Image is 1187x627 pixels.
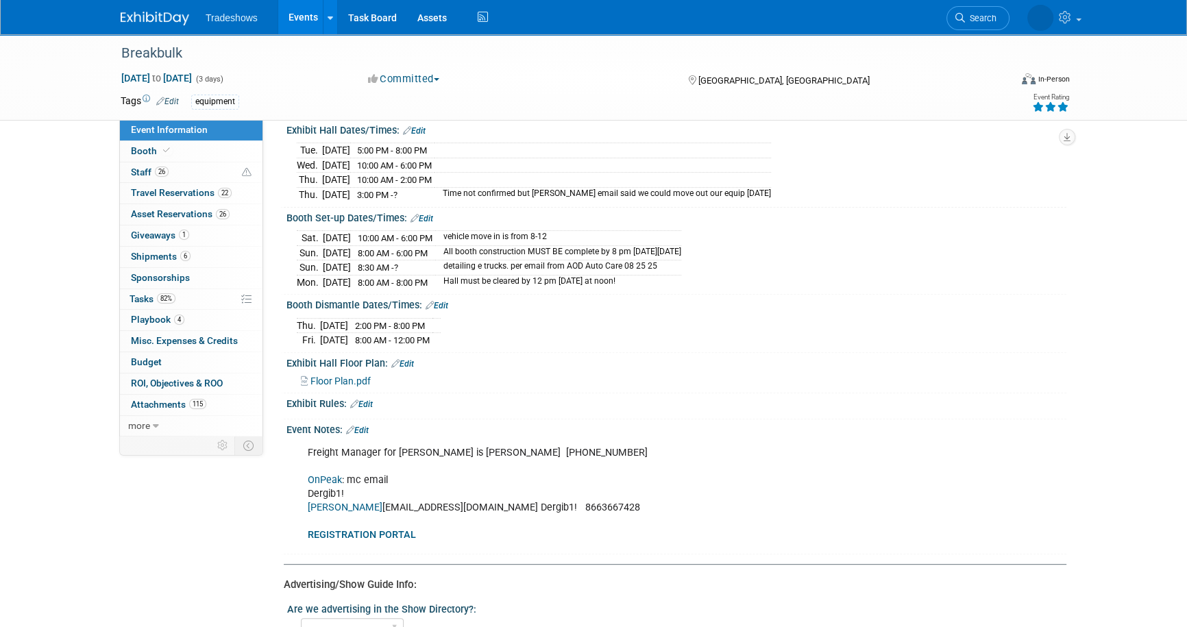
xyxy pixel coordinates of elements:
td: Sun. [297,245,323,260]
td: [DATE] [322,143,350,158]
a: Edit [156,97,179,106]
a: Floor Plan.pdf [301,376,371,386]
div: Advertising/Show Guide Info: [284,578,1056,592]
span: 26 [155,167,169,177]
td: Fri. [297,333,320,347]
span: ? [393,190,397,200]
span: (3 days) [195,75,223,84]
td: [DATE] [323,260,351,275]
span: Attachments [131,399,206,410]
td: [DATE] [322,173,350,188]
span: more [128,420,150,431]
a: REGISTRATION PORTAL [308,529,416,541]
td: Sat. [297,231,323,246]
a: Edit [391,359,414,369]
span: 3:00 PM - [357,190,397,200]
a: Search [946,6,1009,30]
a: more [120,416,262,437]
span: Staff [131,167,169,177]
span: Event Information [131,124,208,135]
td: [DATE] [320,333,348,347]
span: 82% [157,293,175,304]
td: detailing e trucks. per email from AOD Auto Care 08 25 25 [435,260,681,275]
div: Exhibit Hall Floor Plan: [286,353,1066,371]
td: [DATE] [323,245,351,260]
td: Tue. [297,143,322,158]
a: Attachments115 [120,395,262,415]
span: Shipments [131,251,191,262]
i: Booth reservation complete [163,147,170,154]
button: Committed [363,72,445,86]
a: Misc. Expenses & Credits [120,331,262,352]
span: ROI, Objectives & ROO [131,378,223,389]
a: Edit [426,301,448,310]
td: All booth construction MUST BE complete by 8 pm [DATE][DATE] [435,245,681,260]
span: Asset Reservations [131,208,230,219]
td: Time not confirmed but [PERSON_NAME] email said we could move out our equip [DATE] [435,188,771,202]
div: Event Notes: [286,419,1066,437]
div: Exhibit Rules: [286,393,1066,411]
span: 8:00 AM - 6:00 PM [358,248,428,258]
a: Budget [120,352,262,373]
span: Giveaways [131,230,189,241]
span: 22 [218,188,232,198]
td: Tags [121,94,179,110]
span: 10:00 AM - 2:00 PM [357,175,432,185]
span: Tasks [130,293,175,304]
td: [DATE] [322,158,350,173]
td: Hall must be cleared by 12 pm [DATE] at noon! [435,275,681,289]
a: Tasks82% [120,289,262,310]
div: Event Rating [1032,94,1069,101]
a: Asset Reservations26 [120,204,262,225]
span: 10:00 AM - 6:00 PM [357,160,432,171]
span: 8:00 AM - 8:00 PM [358,278,428,288]
div: Freight Manager for [PERSON_NAME] is [PERSON_NAME] [PHONE_NUMBER] : mc email Dergib1! [EMAIL_ADDR... [298,439,916,550]
a: Shipments6 [120,247,262,267]
span: Misc. Expenses & Credits [131,335,238,346]
span: Travel Reservations [131,187,232,198]
span: to [150,73,163,84]
td: vehicle move in is from 8-12 [435,231,681,246]
div: Booth Set-up Dates/Times: [286,208,1066,225]
td: Thu. [297,318,320,333]
div: equipment [191,95,239,109]
span: Search [965,13,996,23]
span: ? [394,262,398,273]
div: In-Person [1038,74,1070,84]
td: Thu. [297,173,322,188]
span: 115 [189,399,206,409]
td: [DATE] [323,231,351,246]
div: Exhibit Hall Dates/Times: [286,120,1066,138]
img: Kay Reynolds [1027,5,1053,31]
span: Sponsorships [131,272,190,283]
span: 4 [174,315,184,325]
a: Edit [346,426,369,435]
span: [DATE] [DATE] [121,72,193,84]
a: Edit [403,126,426,136]
td: [DATE] [322,188,350,202]
span: Potential Scheduling Conflict -- at least one attendee is tagged in another overlapping event. [242,167,252,179]
a: Playbook4 [120,310,262,330]
div: Are we advertising in the Show Directory?: [287,599,1060,616]
td: [DATE] [320,318,348,333]
span: 8:00 AM - 12:00 PM [355,335,430,345]
a: Edit [411,214,433,223]
span: Floor Plan.pdf [310,376,371,386]
td: Toggle Event Tabs [235,437,263,454]
span: 10:00 AM - 6:00 PM [358,233,432,243]
td: Thu. [297,188,322,202]
a: ROI, Objectives & ROO [120,373,262,394]
a: Giveaways1 [120,225,262,246]
span: [GEOGRAPHIC_DATA], [GEOGRAPHIC_DATA] [698,75,869,86]
span: 2:00 PM - 8:00 PM [355,321,425,331]
a: Booth [120,141,262,162]
img: Format-Inperson.png [1022,73,1036,84]
span: 8:30 AM - [358,262,398,273]
td: [DATE] [323,275,351,289]
div: Event Format [929,71,1070,92]
a: Sponsorships [120,268,262,288]
img: ExhibitDay [121,12,189,25]
a: Edit [350,399,373,409]
div: Booth Dismantle Dates/Times: [286,295,1066,312]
